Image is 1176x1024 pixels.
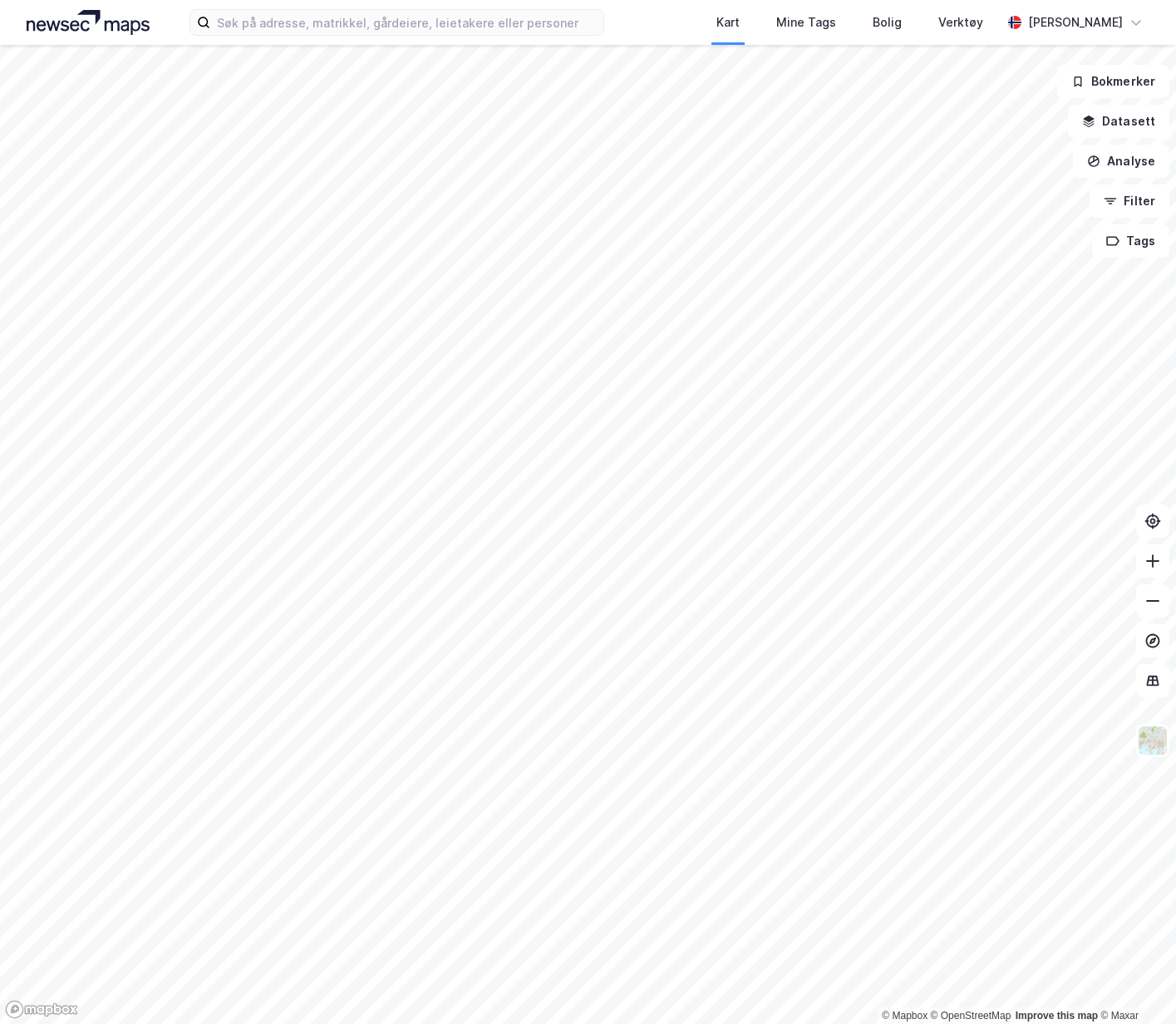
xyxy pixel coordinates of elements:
[1090,185,1169,218] button: Filter
[210,10,603,35] input: Søk på adresse, matrikkel, gårdeiere, leietakere eller personer
[938,12,983,32] div: Verktøy
[1093,944,1176,1024] iframe: Chat Widget
[931,1010,1011,1022] a: OpenStreetMap
[776,12,836,32] div: Mine Tags
[716,12,740,32] div: Kart
[1137,725,1169,756] img: Z
[1057,65,1169,98] button: Bokmerker
[873,12,902,32] div: Bolig
[1068,105,1169,138] button: Datasett
[1016,1010,1098,1022] a: Improve this map
[27,10,150,35] img: logo.a4113a55bc3d86da70a041830d287a7e.svg
[5,1000,78,1019] a: Mapbox homepage
[882,1010,928,1022] a: Mapbox
[1092,224,1169,258] button: Tags
[1073,145,1169,178] button: Analyse
[1028,12,1123,32] div: [PERSON_NAME]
